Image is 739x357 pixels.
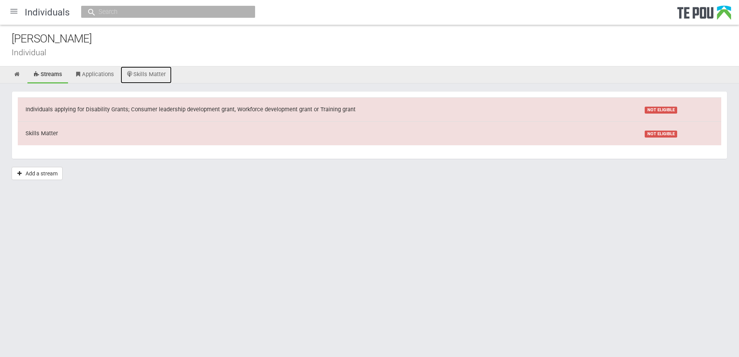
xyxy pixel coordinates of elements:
[645,107,677,114] div: NOT ELIGIBLE
[121,66,172,83] a: Skills Matter
[26,129,58,138] div: Skills Matter
[26,105,356,114] div: Individuals applying for Disability Grants; Consumer leadership development grant, Workforce deve...
[645,131,677,138] div: NOT ELIGIBLE
[96,8,232,16] input: Search
[12,48,739,56] div: Individual
[27,66,68,83] a: Streams
[69,66,120,83] a: Applications
[12,167,63,180] button: Add a stream
[12,31,739,47] div: [PERSON_NAME]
